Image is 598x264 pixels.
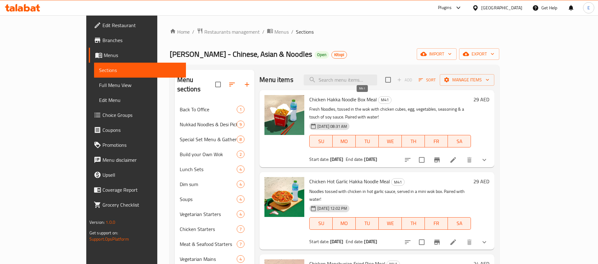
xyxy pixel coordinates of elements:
[364,238,377,246] b: [DATE]
[237,196,244,202] span: 4
[392,179,404,186] span: M41
[180,106,237,113] div: Back To Office
[473,177,489,186] h6: 29 AED
[356,217,379,230] button: TU
[381,219,399,228] span: WE
[89,167,186,182] a: Upsell
[312,219,330,228] span: SU
[175,132,255,147] div: Special Set Menu & Gathering Combos8
[237,211,244,217] span: 4
[102,126,181,134] span: Coupons
[309,95,377,104] span: Chicken Hakka Noodle Box Meal
[309,135,333,147] button: SU
[402,135,425,147] button: TH
[170,47,312,61] span: [PERSON_NAME] - Chinese, Asian & Noodles
[378,96,391,103] span: M41
[89,137,186,152] a: Promotions
[587,4,590,11] span: E
[237,180,244,188] div: items
[237,241,244,247] span: 7
[425,217,448,230] button: FR
[309,177,390,186] span: Chicken Hot Garlic Hakka Noodle Meal
[438,4,452,12] div: Plugins
[94,78,186,93] a: Full Menu View
[180,136,237,143] span: Special Set Menu & Gathering Combos
[419,76,436,84] span: Sort
[262,28,264,36] li: /
[333,217,356,230] button: MO
[102,156,181,164] span: Menu disclaimer
[180,121,237,128] span: Nukkad Noodles & Desi Picks
[346,155,363,163] span: End date:
[473,95,489,104] h6: 29 AED
[102,22,181,29] span: Edit Restaurant
[312,137,330,146] span: SU
[237,151,244,158] div: items
[440,74,494,86] button: Manage items
[481,238,488,246] svg: Show Choices
[89,33,186,48] a: Branches
[180,151,237,158] span: Build your Own Wok
[89,218,105,226] span: Version:
[309,217,333,230] button: SU
[211,78,225,91] span: Select all sections
[180,210,237,218] span: Vegetarian Starters
[180,240,237,248] span: Meat & Seafood Starters
[237,107,244,113] span: 1
[237,181,244,187] span: 4
[291,28,293,36] li: /
[204,28,260,36] span: Restaurants management
[315,205,349,211] span: [DATE] 12:02 PM
[180,180,237,188] span: Dim sum
[89,152,186,167] a: Menu disclaimer
[381,137,399,146] span: WE
[99,96,181,104] span: Edit Menu
[237,225,244,233] div: items
[309,188,471,203] p: Noodles tossed with chicken in hot garlic sauce, served in a mini wok box. Paired with water!
[264,177,304,217] img: Chicken Hot Garlic Hakka Noodle Meal
[333,135,356,147] button: MO
[99,66,181,74] span: Sections
[89,182,186,197] a: Coverage Report
[237,121,244,128] div: items
[335,137,353,146] span: MO
[89,197,186,212] a: Grocery Checklist
[404,137,422,146] span: TH
[99,81,181,89] span: Full Menu View
[448,135,471,147] button: SA
[175,177,255,192] div: Dim sum4
[309,105,471,121] p: Fresh Noodles, tossed in the wok with chicken cubes, egg, vegetables, seasoning & a touch of soy ...
[237,226,244,232] span: 7
[404,219,422,228] span: TH
[175,162,255,177] div: Lunch Sets4
[180,166,237,173] span: Lunch Sets
[89,235,129,243] a: Support.OpsPlatform
[330,155,343,163] b: [DATE]
[346,238,363,246] span: End date:
[481,4,522,11] div: [GEOGRAPHIC_DATA]
[170,28,500,36] nav: breadcrumb
[180,255,237,263] span: Vegetarian Mains
[175,222,255,237] div: Chicken Starters7
[358,219,376,228] span: TU
[417,75,437,85] button: Sort
[237,166,244,173] div: items
[448,217,471,230] button: SA
[477,152,492,167] button: show more
[94,63,186,78] a: Sections
[180,225,237,233] span: Chicken Starters
[259,75,293,84] h2: Menu items
[94,93,186,108] a: Edit Menu
[449,238,457,246] a: Edit menu item
[358,137,376,146] span: TU
[102,186,181,194] span: Coverage Report
[315,52,329,57] span: Open
[415,236,428,249] span: Select to update
[332,52,347,57] span: Kitopi
[175,147,255,162] div: Build your Own Wok2
[89,48,186,63] a: Menus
